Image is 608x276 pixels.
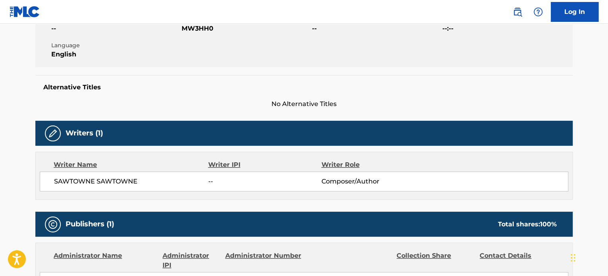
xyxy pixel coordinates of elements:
span: -- [312,24,440,33]
span: SAWTOWNE SAWTOWNE [54,177,208,186]
img: Writers [48,129,58,138]
div: Writer Name [54,160,208,170]
iframe: Chat Widget [568,238,608,276]
a: Log In [551,2,598,22]
span: No Alternative Titles [35,99,573,109]
div: Administrator IPI [163,251,219,270]
div: Collection Share [397,251,474,270]
div: Writer Role [321,160,424,170]
span: -- [208,177,321,186]
span: Composer/Author [321,177,424,186]
h5: Alternative Titles [43,83,565,91]
img: Publishers [48,220,58,229]
a: Public Search [509,4,525,20]
div: Total shares: [498,220,557,229]
span: Language [51,41,180,50]
span: --:-- [442,24,571,33]
span: 100 % [540,220,557,228]
img: help [533,7,543,17]
span: -- [51,24,180,33]
span: MW3HH0 [182,24,310,33]
div: Writer IPI [208,160,321,170]
div: Administrator Name [54,251,157,270]
h5: Writers (1) [66,129,103,138]
div: Help [530,4,546,20]
img: search [513,7,522,17]
h5: Publishers (1) [66,220,114,229]
img: MLC Logo [10,6,40,17]
span: English [51,50,180,59]
div: Administrator Number [225,251,302,270]
div: Contact Details [480,251,557,270]
div: Drag [571,246,575,270]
